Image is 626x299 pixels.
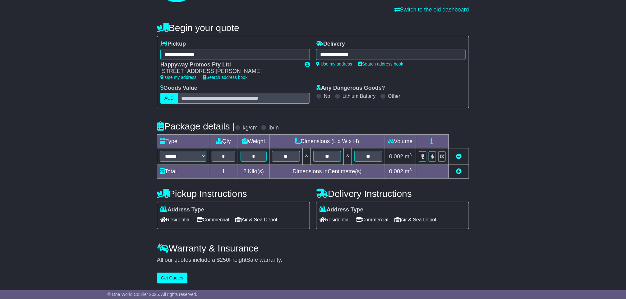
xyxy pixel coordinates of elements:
[409,167,412,172] sup: 3
[243,168,246,174] span: 2
[389,153,403,160] span: 0.002
[160,41,186,48] label: Pickup
[157,23,469,33] h4: Begin your quote
[160,85,197,92] label: Goods Value
[394,7,469,13] a: Switch to the old dashboard
[316,85,385,92] label: Any Dangerous Goods?
[388,93,400,99] label: Other
[236,215,278,224] span: Air & Sea Depot
[209,165,238,179] td: 1
[160,75,196,80] a: Use my address
[209,135,238,148] td: Qty
[160,61,298,68] div: Happyway Promos Pty Ltd
[316,188,469,199] h4: Delivery Instructions
[385,135,416,148] td: Volume
[269,125,279,131] label: lb/in
[356,215,388,224] span: Commercial
[160,215,191,224] span: Residential
[160,93,178,104] label: AUD
[389,168,403,174] span: 0.002
[157,257,469,264] div: All our quotes include a $ FreightSafe warranty.
[409,152,412,157] sup: 3
[344,148,352,165] td: x
[269,165,385,179] td: Dimensions in Centimetre(s)
[302,148,311,165] td: x
[160,206,204,213] label: Address Type
[160,68,298,75] div: [STREET_ADDRESS][PERSON_NAME]
[157,273,187,283] button: Get Quotes
[316,61,352,66] a: Use my address
[269,135,385,148] td: Dimensions (L x W x H)
[243,125,258,131] label: kg/cm
[197,215,229,224] span: Commercial
[157,165,209,179] td: Total
[238,165,269,179] td: Kilo(s)
[220,257,229,263] span: 250
[324,93,330,99] label: No
[157,121,235,131] h4: Package details |
[108,292,197,297] span: © One World Courier 2025. All rights reserved.
[157,243,469,253] h4: Warranty & Insurance
[203,75,247,80] a: Search address book
[395,215,437,224] span: Air & Sea Depot
[238,135,269,148] td: Weight
[343,93,376,99] label: Lithium Battery
[405,168,412,174] span: m
[358,61,403,66] a: Search address book
[320,215,350,224] span: Residential
[456,168,462,174] a: Add new item
[456,153,462,160] a: Remove this item
[157,188,310,199] h4: Pickup Instructions
[157,135,209,148] td: Type
[405,153,412,160] span: m
[320,206,363,213] label: Address Type
[316,41,345,48] label: Delivery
